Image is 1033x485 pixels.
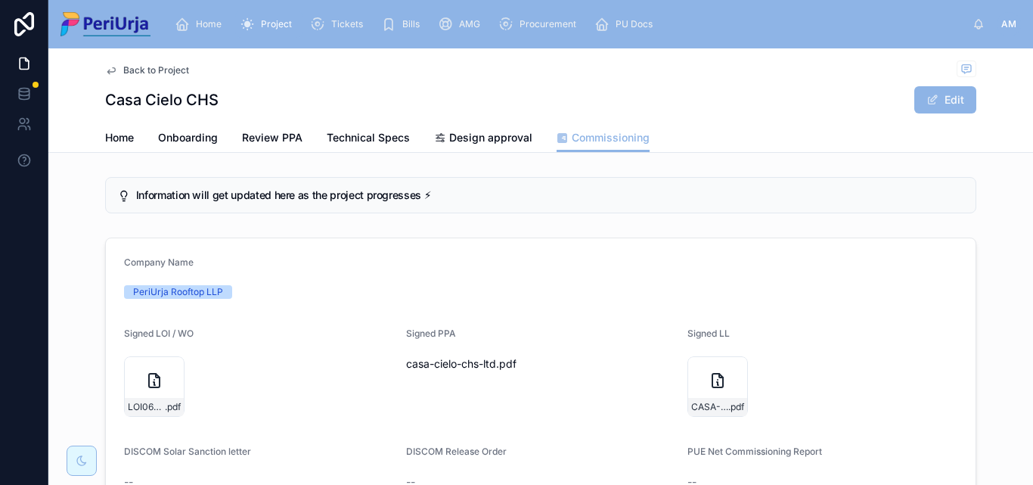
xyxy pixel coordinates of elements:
span: Procurement [520,18,576,30]
span: Bills [402,18,420,30]
a: Bills [377,11,430,38]
a: Onboarding [158,124,218,154]
span: PU Docs [616,18,653,30]
a: Technical Specs [327,124,410,154]
span: Home [196,18,222,30]
a: Project [235,11,302,38]
span: Home [105,130,134,145]
span: PUE Net Commissioning Report [687,446,822,457]
div: PeriUrja Rooftop LLP [133,285,223,299]
span: Signed LL [687,328,730,339]
span: AM [1001,18,1016,30]
span: LOI06012025-4 [128,401,165,413]
h1: Casa Cielo CHS [105,89,219,110]
a: PU Docs [590,11,663,38]
span: Signed LOI / WO [124,328,194,339]
span: AMG [459,18,480,30]
a: Review PPA [242,124,302,154]
span: Tickets [331,18,363,30]
a: Back to Project [105,64,189,76]
h5: Information will get updated here as the project progresses ⚡ [136,190,963,201]
span: Commissioning [572,130,650,145]
span: Signed PPA [406,328,456,339]
span: casa-cielo-chs-ltd [406,356,496,372]
span: Company Name [124,256,194,268]
span: Back to Project [123,64,189,76]
a: Procurement [494,11,587,38]
span: CASA-CIELO [691,401,728,413]
a: Design approval [434,124,532,154]
span: .pdf [165,401,181,413]
span: Technical Specs [327,130,410,145]
a: Home [105,124,134,154]
a: Home [170,11,232,38]
a: AMG [433,11,491,38]
span: Project [261,18,292,30]
span: DISCOM Solar Sanction letter [124,446,251,457]
span: Review PPA [242,130,302,145]
span: Onboarding [158,130,218,145]
button: Edit [914,86,976,113]
span: DISCOM Release Order [406,446,507,457]
div: scrollable content [163,8,973,41]
span: Design approval [449,130,532,145]
span: .pdf [496,356,516,372]
a: Commissioning [557,124,650,153]
img: App logo [60,12,150,36]
span: .pdf [728,401,744,413]
a: Tickets [306,11,374,38]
